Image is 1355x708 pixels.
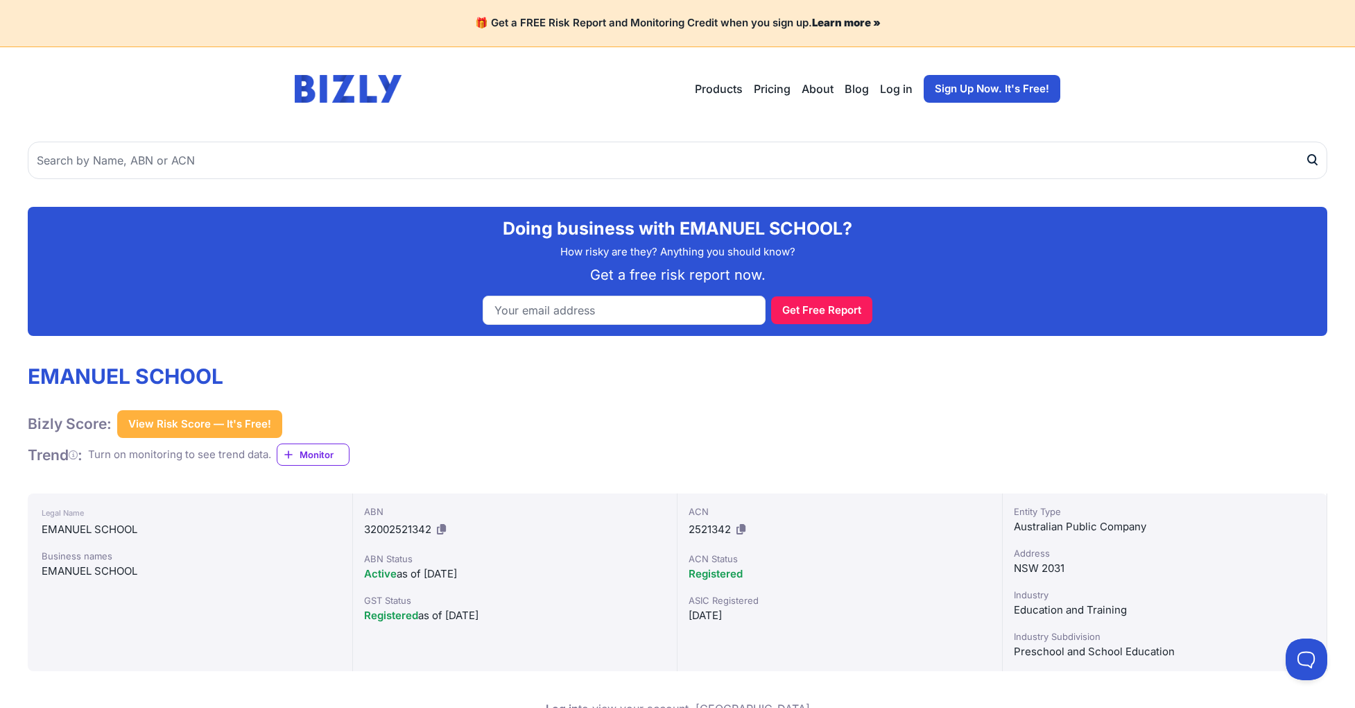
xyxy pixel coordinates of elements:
span: 2521342 [689,523,731,536]
button: Products [695,81,743,97]
div: Industry Subdivision [1014,630,1316,643]
div: as of [DATE] [364,566,666,582]
a: About [802,81,834,97]
p: Get a free risk report now. [39,265,1316,285]
h4: 🎁 Get a FREE Risk Report and Monitoring Credit when you sign up. [17,17,1338,30]
div: [DATE] [689,607,991,624]
a: Monitor [277,444,349,466]
iframe: Toggle Customer Support [1286,639,1327,680]
input: Your email address [483,296,766,325]
div: Entity Type [1014,505,1316,519]
div: ABN Status [364,552,666,566]
div: Legal Name [42,505,338,521]
div: Address [1014,546,1316,560]
a: Sign Up Now. It's Free! [924,75,1060,103]
button: Get Free Report [771,296,872,324]
div: as of [DATE] [364,607,666,624]
p: How risky are they? Anything you should know? [39,244,1316,260]
div: Turn on monitoring to see trend data. [88,447,271,463]
a: Pricing [754,81,791,97]
span: Active [364,567,397,580]
div: Australian Public Company [1014,519,1316,535]
div: NSW 2031 [1014,560,1316,577]
h1: Trend : [28,446,83,464]
div: ASIC Registered [689,593,991,607]
input: Search by Name, ABN or ACN [28,142,1327,179]
div: Business names [42,549,338,563]
div: Industry [1014,588,1316,602]
div: ACN Status [689,552,991,566]
a: Log in [880,81,913,97]
h2: Doing business with EMANUEL SCHOOL? [39,218,1316,239]
span: 32002521342 [364,523,431,536]
button: View Risk Score — It's Free! [117,410,282,438]
div: GST Status [364,593,666,607]
div: EMANUEL SCHOOL [42,563,338,580]
div: Preschool and School Education [1014,643,1316,660]
div: Education and Training [1014,602,1316,618]
span: Registered [689,567,743,580]
div: ABN [364,505,666,519]
span: Registered [364,609,418,622]
div: EMANUEL SCHOOL [42,521,338,538]
a: Blog [845,81,869,97]
div: ACN [689,505,991,519]
h1: Bizly Score: [28,414,112,433]
h1: EMANUEL SCHOOL [28,364,349,389]
span: Monitor [300,448,349,462]
a: Learn more » [812,16,881,29]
